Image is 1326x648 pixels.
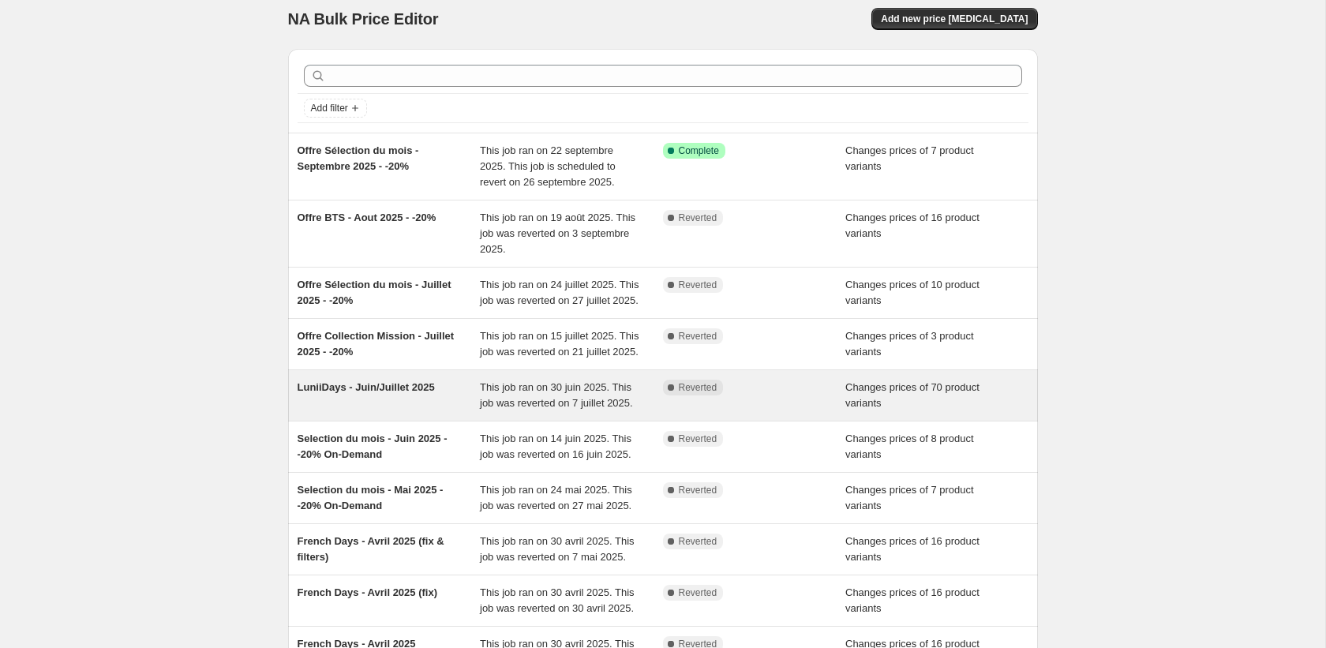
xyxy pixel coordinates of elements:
span: Reverted [679,381,717,394]
span: This job ran on 24 mai 2025. This job was reverted on 27 mai 2025. [480,484,632,511]
span: Changes prices of 7 product variants [845,144,974,172]
span: Reverted [679,586,717,599]
span: Reverted [679,535,717,548]
span: This job ran on 30 juin 2025. This job was reverted on 7 juillet 2025. [480,381,633,409]
span: Add new price [MEDICAL_DATA] [881,13,1028,25]
span: This job ran on 24 juillet 2025. This job was reverted on 27 juillet 2025. [480,279,639,306]
span: NA Bulk Price Editor [288,10,439,28]
span: This job ran on 15 juillet 2025. This job was reverted on 21 juillet 2025. [480,330,639,358]
span: LuniiDays - Juin/Juillet 2025 [298,381,435,393]
button: Add new price [MEDICAL_DATA] [871,8,1037,30]
span: Offre Sélection du mois - Septembre 2025 - -20% [298,144,419,172]
span: Reverted [679,330,717,343]
span: Changes prices of 8 product variants [845,433,974,460]
span: This job ran on 19 août 2025. This job was reverted on 3 septembre 2025. [480,212,635,255]
span: Reverted [679,484,717,496]
span: This job ran on 30 avril 2025. This job was reverted on 7 mai 2025. [480,535,635,563]
span: Add filter [311,102,348,114]
span: French Days - Avril 2025 (fix & filters) [298,535,444,563]
span: Changes prices of 3 product variants [845,330,974,358]
span: Changes prices of 16 product variants [845,535,980,563]
span: Changes prices of 10 product variants [845,279,980,306]
span: Changes prices of 16 product variants [845,586,980,614]
span: This job ran on 30 avril 2025. This job was reverted on 30 avril 2025. [480,586,635,614]
span: Changes prices of 7 product variants [845,484,974,511]
span: Complete [679,144,719,157]
span: Offre Collection Mission - Juillet 2025 - -20% [298,330,455,358]
span: Changes prices of 70 product variants [845,381,980,409]
span: Reverted [679,433,717,445]
span: Selection du mois - Juin 2025 - -20% On-Demand [298,433,448,460]
span: Offre Sélection du mois - Juillet 2025 - -20% [298,279,451,306]
span: Changes prices of 16 product variants [845,212,980,239]
span: This job ran on 14 juin 2025. This job was reverted on 16 juin 2025. [480,433,631,460]
span: Reverted [679,279,717,291]
span: Selection du mois - Mai 2025 - -20% On-Demand [298,484,444,511]
span: French Days - Avril 2025 (fix) [298,586,438,598]
span: Reverted [679,212,717,224]
span: Offre BTS - Aout 2025 - -20% [298,212,436,223]
button: Add filter [304,99,367,118]
span: This job ran on 22 septembre 2025. This job is scheduled to revert on 26 septembre 2025. [480,144,616,188]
